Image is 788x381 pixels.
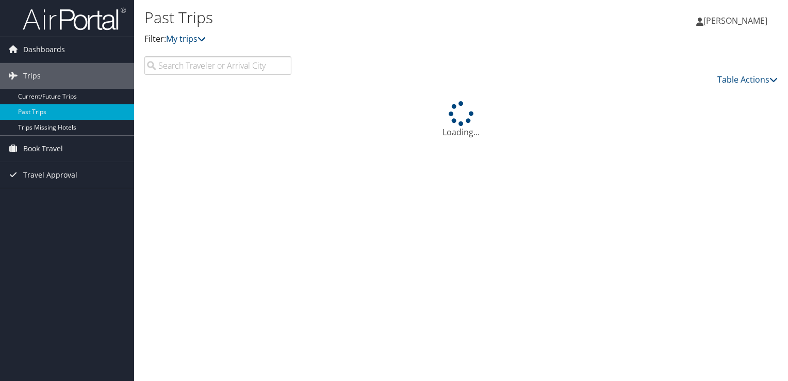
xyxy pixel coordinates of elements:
[703,15,767,26] span: [PERSON_NAME]
[144,56,291,75] input: Search Traveler or Arrival City
[144,7,567,28] h1: Past Trips
[23,63,41,89] span: Trips
[717,74,778,85] a: Table Actions
[23,7,126,31] img: airportal-logo.png
[166,33,206,44] a: My trips
[23,37,65,62] span: Dashboards
[696,5,778,36] a: [PERSON_NAME]
[23,162,77,188] span: Travel Approval
[23,136,63,162] span: Book Travel
[144,33,567,46] p: Filter:
[144,101,778,138] div: Loading...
